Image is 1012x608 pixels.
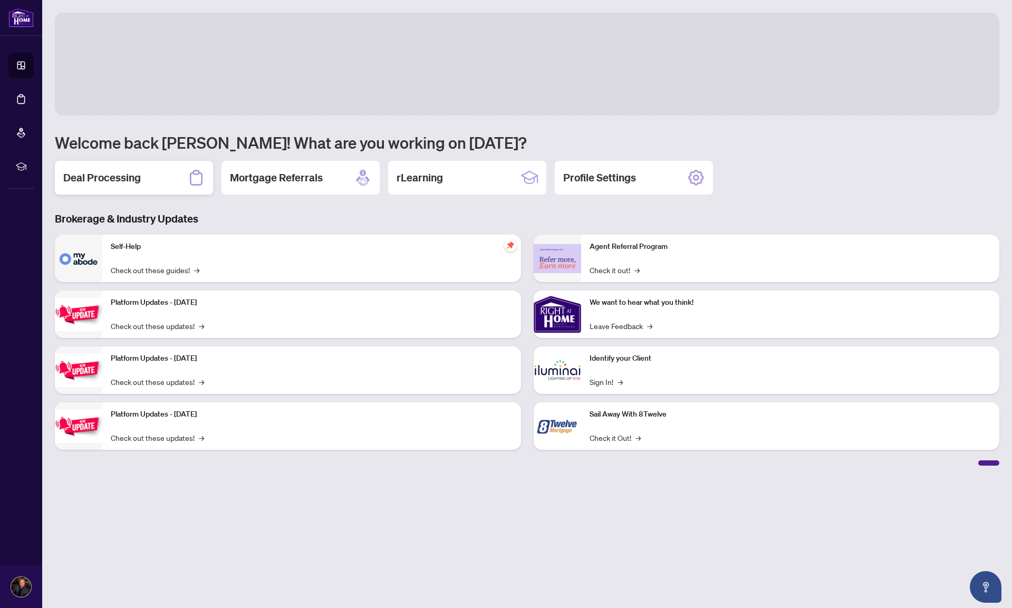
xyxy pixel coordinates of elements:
span: → [635,432,641,443]
p: Agent Referral Program [590,241,991,253]
p: Self-Help [111,241,513,253]
img: Platform Updates - July 8, 2025 [55,354,102,387]
a: Check out these updates!→ [111,376,204,388]
a: Check out these updates!→ [111,432,204,443]
a: Leave Feedback→ [590,320,652,332]
h2: Deal Processing [63,170,141,185]
a: Sign In!→ [590,376,623,388]
span: → [194,264,199,276]
span: → [647,320,652,332]
a: Check it out!→ [590,264,640,276]
img: Platform Updates - July 21, 2025 [55,298,102,331]
span: pushpin [504,239,517,252]
a: Check it Out!→ [590,432,641,443]
img: Profile Icon [11,577,31,597]
a: Check out these updates!→ [111,320,204,332]
img: Platform Updates - June 23, 2025 [55,410,102,443]
h2: Profile Settings [563,170,636,185]
img: Identify your Client [534,346,581,394]
h2: rLearning [397,170,443,185]
img: Self-Help [55,235,102,282]
img: Agent Referral Program [534,244,581,273]
span: → [634,264,640,276]
span: → [199,432,204,443]
p: Platform Updates - [DATE] [111,409,513,420]
img: logo [8,8,34,27]
a: Check out these guides!→ [111,264,199,276]
p: We want to hear what you think! [590,297,991,308]
p: Sail Away With 8Twelve [590,409,991,420]
p: Platform Updates - [DATE] [111,297,513,308]
button: Open asap [970,571,1001,603]
span: → [199,320,204,332]
span: → [618,376,623,388]
p: Platform Updates - [DATE] [111,353,513,364]
h1: Welcome back [PERSON_NAME]! What are you working on [DATE]? [55,132,999,152]
img: Sail Away With 8Twelve [534,402,581,450]
h3: Brokerage & Industry Updates [55,211,999,226]
h2: Mortgage Referrals [230,170,323,185]
span: → [199,376,204,388]
img: We want to hear what you think! [534,291,581,338]
p: Identify your Client [590,353,991,364]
